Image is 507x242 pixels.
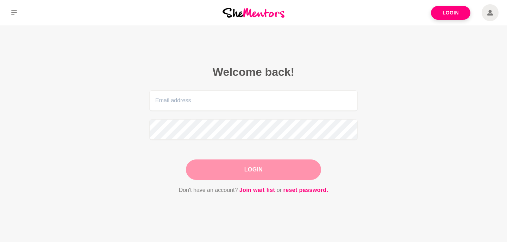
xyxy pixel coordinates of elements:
img: She Mentors Logo [223,8,284,17]
p: Don't have an account? or [149,186,358,195]
a: reset password. [283,186,328,195]
h2: Welcome back! [149,65,358,79]
input: Email address [149,90,358,111]
a: Join wait list [239,186,275,195]
a: Login [431,6,470,20]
